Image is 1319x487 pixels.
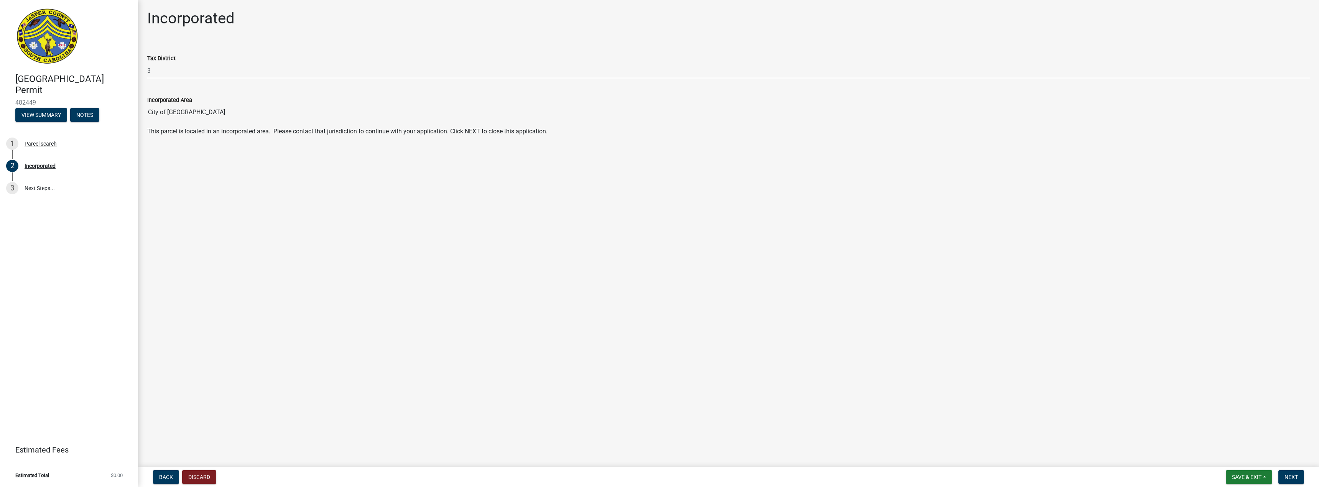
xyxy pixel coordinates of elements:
wm-modal-confirm: Summary [15,112,67,118]
wm-modal-confirm: Notes [70,112,99,118]
button: Notes [70,108,99,122]
a: Estimated Fees [6,442,126,457]
button: Save & Exit [1226,470,1272,484]
button: Next [1278,470,1304,484]
button: View Summary [15,108,67,122]
span: $0.00 [111,473,123,478]
h1: Incorporated [147,9,235,28]
button: Discard [182,470,216,484]
label: Incorporated Area [147,98,192,103]
label: Tax District [147,56,176,61]
h4: [GEOGRAPHIC_DATA] Permit [15,74,132,96]
span: 482449 [15,99,123,106]
span: Save & Exit [1232,474,1261,480]
p: This parcel is located in an incorporated area. Please contact that jurisdiction to continue with... [147,127,1310,136]
div: 3 [6,182,18,194]
div: 1 [6,138,18,150]
div: Parcel search [25,141,57,146]
span: Next [1284,474,1298,480]
span: Back [159,474,173,480]
div: 2 [6,160,18,172]
div: Incorporated [25,163,56,169]
button: Back [153,470,179,484]
span: Estimated Total [15,473,49,478]
img: Jasper County, South Carolina [15,8,79,66]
